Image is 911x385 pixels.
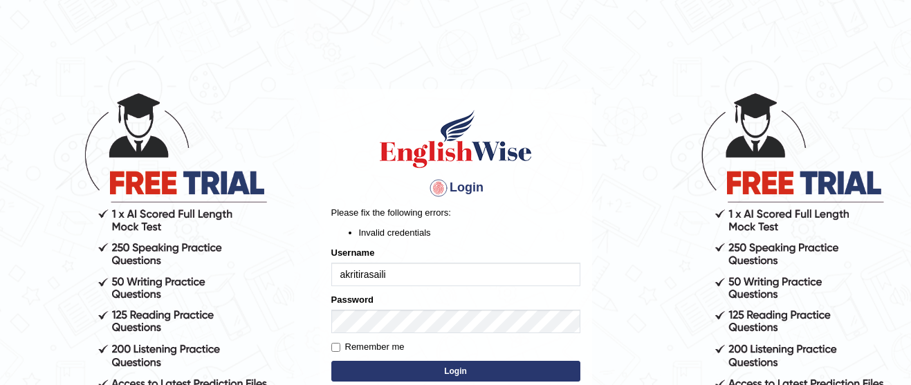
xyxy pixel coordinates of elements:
label: Remember me [331,340,405,354]
label: Username [331,246,375,259]
label: Password [331,293,374,306]
h4: Login [331,177,580,199]
input: Remember me [331,343,340,352]
li: Invalid credentials [359,226,580,239]
p: Please fix the following errors: [331,206,580,219]
button: Login [331,361,580,382]
img: Logo of English Wise sign in for intelligent practice with AI [377,108,535,170]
